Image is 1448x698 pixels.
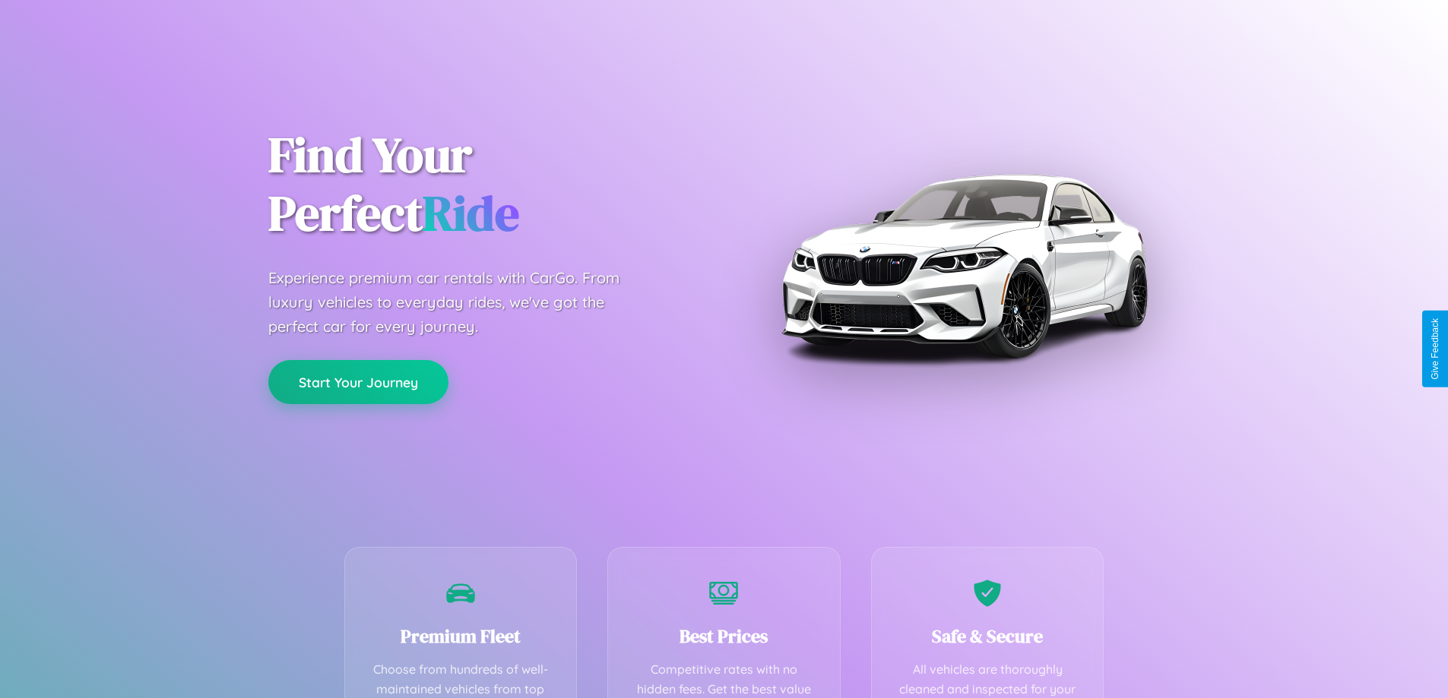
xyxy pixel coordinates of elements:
img: Premium BMW car rental vehicle [774,76,1154,456]
h3: Best Prices [631,624,817,649]
div: Give Feedback [1430,318,1440,380]
h3: Safe & Secure [895,624,1081,649]
p: Experience premium car rentals with CarGo. From luxury vehicles to everyday rides, we've got the ... [268,266,648,339]
h1: Find Your Perfect [268,126,702,243]
button: Start Your Journey [268,360,448,404]
span: Ride [423,180,519,246]
h3: Premium Fleet [368,624,554,649]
